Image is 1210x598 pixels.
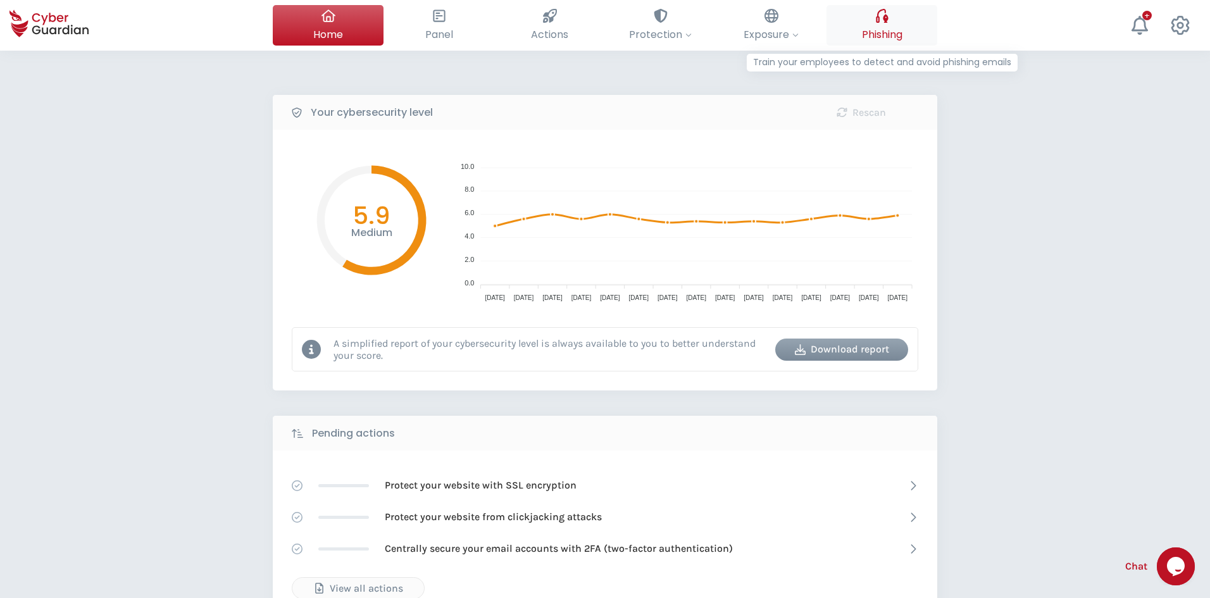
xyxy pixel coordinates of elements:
[385,510,602,524] p: Protect your website from clickjacking attacks
[461,163,474,170] tspan: 10.0
[465,185,474,193] tspan: 8.0
[311,105,433,120] b: Your cybersecurity level
[542,294,563,301] tspan: [DATE]
[804,105,918,120] div: Rescan
[605,5,716,46] button: Protection
[465,232,474,240] tspan: 4.0
[273,5,384,46] button: Home
[531,27,568,42] span: Actions
[826,5,937,46] button: PhishingTrain your employees to detect and avoid phishing emails
[384,5,494,46] button: Panel
[629,294,649,301] tspan: [DATE]
[385,542,733,556] p: Centrally secure your email accounts with 2FA (two-factor authentication)
[600,294,620,301] tspan: [DATE]
[859,294,879,301] tspan: [DATE]
[862,27,902,42] span: Phishing
[747,54,1018,72] p: Train your employees to detect and avoid phishing emails
[1142,11,1152,20] div: +
[744,27,799,42] span: Exposure
[658,294,678,301] tspan: [DATE]
[715,294,735,301] tspan: [DATE]
[775,339,908,361] button: Download report
[801,294,821,301] tspan: [DATE]
[485,294,505,301] tspan: [DATE]
[744,294,764,301] tspan: [DATE]
[334,337,766,361] p: A simplified report of your cybersecurity level is always available to you to better understand y...
[494,5,605,46] button: Actions
[773,294,793,301] tspan: [DATE]
[785,342,899,357] div: Download report
[571,294,592,301] tspan: [DATE]
[629,27,692,42] span: Protection
[686,294,706,301] tspan: [DATE]
[465,209,474,216] tspan: 6.0
[465,256,474,263] tspan: 2.0
[1125,559,1147,574] span: Chat
[830,294,851,301] tspan: [DATE]
[313,27,343,42] span: Home
[425,27,453,42] span: Panel
[514,294,534,301] tspan: [DATE]
[465,279,474,287] tspan: 0.0
[795,101,928,123] button: Rescan
[888,294,908,301] tspan: [DATE]
[385,478,577,492] p: Protect your website with SSL encryption
[716,5,826,46] button: Exposure
[302,581,415,596] div: View all actions
[312,426,395,441] b: Pending actions
[1157,547,1197,585] iframe: chat widget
